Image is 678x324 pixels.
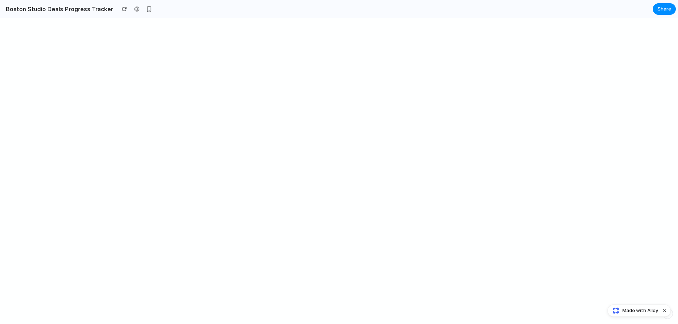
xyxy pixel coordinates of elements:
span: Share [657,5,671,13]
button: Dismiss watermark [660,306,669,315]
span: Made with Alloy [622,307,658,314]
button: Share [653,3,676,15]
h2: Boston Studio Deals Progress Tracker [3,5,113,13]
a: Made with Alloy [608,307,659,314]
